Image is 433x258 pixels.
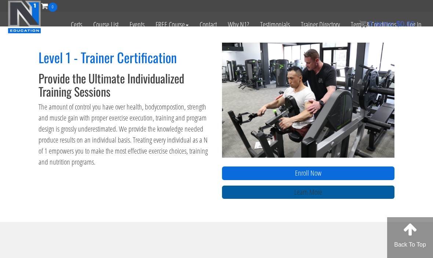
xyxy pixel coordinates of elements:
img: n1-education [8,0,41,33]
a: FREE Course [150,12,194,37]
p: Back To Top [387,240,433,249]
span: $ [396,20,400,28]
h3: Provide the Ultimate Individualized Training Sessions [39,72,211,97]
img: n1-trainer [222,43,394,158]
a: Terms & Conditions [345,12,402,37]
a: Contact [194,12,222,37]
a: Log In [402,12,427,37]
span: items: [375,20,394,28]
bdi: 0.00 [396,20,415,28]
a: Enroll Now [222,166,394,180]
img: icon11.png [359,20,367,28]
a: Why N1? [222,12,255,37]
a: Learn More [222,186,394,199]
h2: Level 1 - Trainer Certification [39,50,211,65]
a: Course List [88,12,124,37]
a: Certs [65,12,88,37]
a: Testimonials [255,12,295,37]
a: Trainer Directory [295,12,345,37]
a: Events [124,12,150,37]
span: 0 [368,20,372,28]
p: The amount of control you have over health, bodycompostion, strength and muscle gain with proper ... [39,101,211,168]
span: 0 [48,3,57,12]
a: 0 items: $0.00 [359,20,415,28]
a: 0 [41,1,57,11]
